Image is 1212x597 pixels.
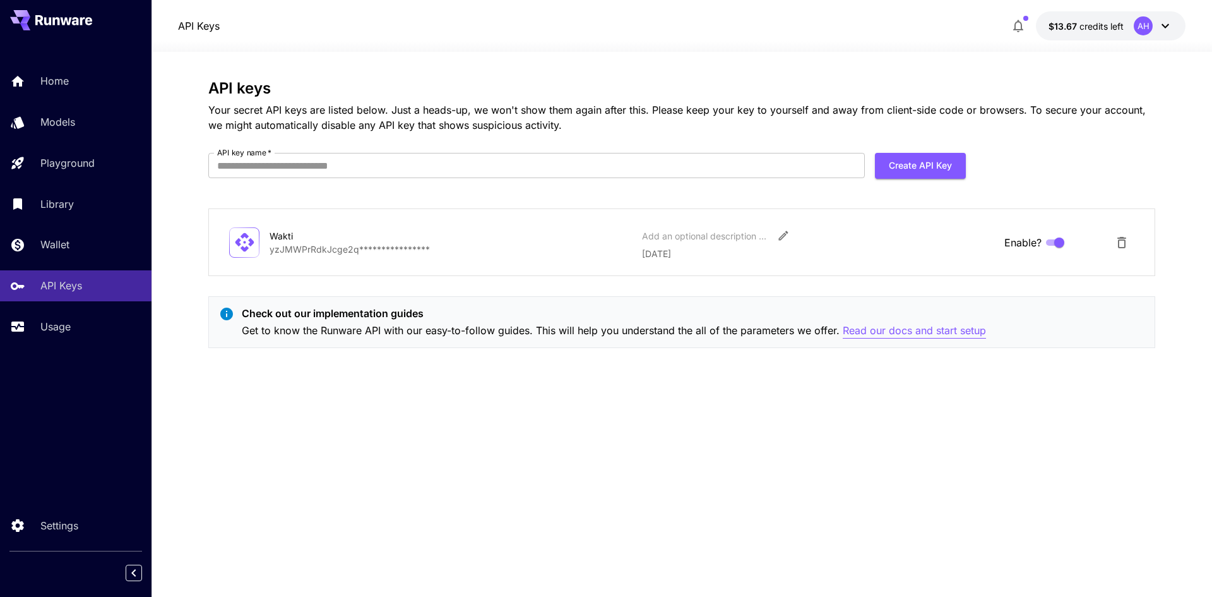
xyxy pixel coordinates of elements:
p: Get to know the Runware API with our easy-to-follow guides. This will help you understand the all... [242,323,986,339]
a: API Keys [178,18,220,33]
button: Create API Key [875,153,966,179]
div: $13.67364 [1049,20,1124,33]
p: Models [40,114,75,130]
p: Wallet [40,237,69,252]
button: Read our docs and start setup [843,323,986,339]
span: credits left [1079,21,1124,32]
p: Playground [40,155,95,171]
h3: API keys [208,80,1155,97]
p: Settings [40,518,78,533]
button: $13.67364AH [1036,11,1185,40]
p: Your secret API keys are listed below. Just a heads-up, we won't show them again after this. Plea... [208,102,1155,133]
p: [DATE] [642,247,994,260]
span: $13.67 [1049,21,1079,32]
p: Home [40,73,69,88]
p: API Keys [40,278,82,293]
button: Delete API Key [1109,230,1134,255]
p: Usage [40,319,71,334]
div: Wakti [270,229,396,243]
p: Check out our implementation guides [242,306,986,321]
button: Edit [772,224,795,247]
div: AH [1134,16,1153,35]
nav: breadcrumb [178,18,220,33]
label: API key name [217,147,271,158]
span: Enable? [1004,235,1042,250]
div: Add an optional description or comment [642,229,768,243]
p: Library [40,196,74,212]
button: Collapse sidebar [126,565,142,581]
div: Collapse sidebar [135,562,151,584]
